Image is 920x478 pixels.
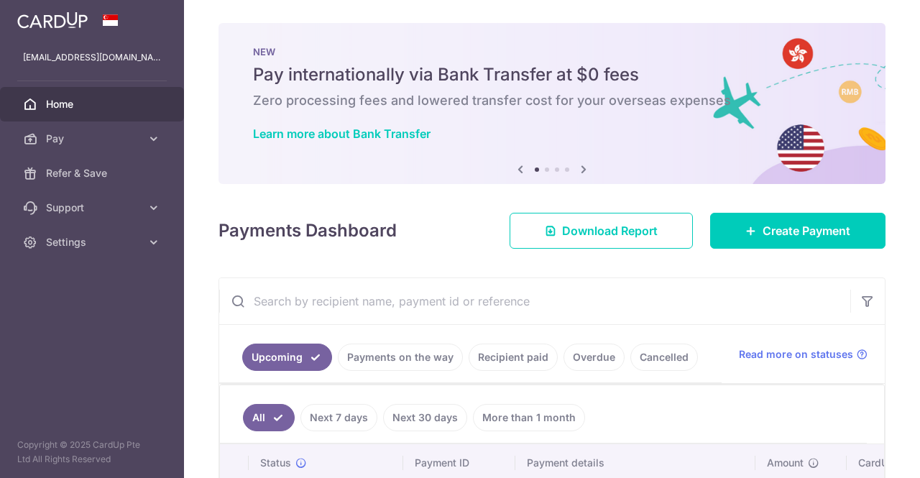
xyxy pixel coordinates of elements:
span: Amount [767,456,804,470]
input: Search by recipient name, payment id or reference [219,278,850,324]
span: Download Report [562,222,658,239]
h5: Pay internationally via Bank Transfer at $0 fees [253,63,851,86]
a: Cancelled [630,344,698,371]
span: Create Payment [763,222,850,239]
span: Settings [46,235,141,249]
span: CardUp fee [858,456,913,470]
span: Support [46,201,141,215]
img: Bank transfer banner [218,23,885,184]
a: Upcoming [242,344,332,371]
span: Status [260,456,291,470]
a: Payments on the way [338,344,463,371]
a: Create Payment [710,213,885,249]
p: NEW [253,46,851,58]
a: Next 7 days [300,404,377,431]
h4: Payments Dashboard [218,218,397,244]
a: Recipient paid [469,344,558,371]
span: Refer & Save [46,166,141,180]
a: More than 1 month [473,404,585,431]
a: Overdue [563,344,625,371]
h6: Zero processing fees and lowered transfer cost for your overseas expenses [253,92,851,109]
a: Next 30 days [383,404,467,431]
span: Home [46,97,141,111]
p: [EMAIL_ADDRESS][DOMAIN_NAME] [23,50,161,65]
a: All [243,404,295,431]
img: CardUp [17,12,88,29]
a: Download Report [510,213,693,249]
a: Learn more about Bank Transfer [253,127,431,141]
span: Read more on statuses [739,347,853,362]
span: Pay [46,132,141,146]
a: Read more on statuses [739,347,868,362]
